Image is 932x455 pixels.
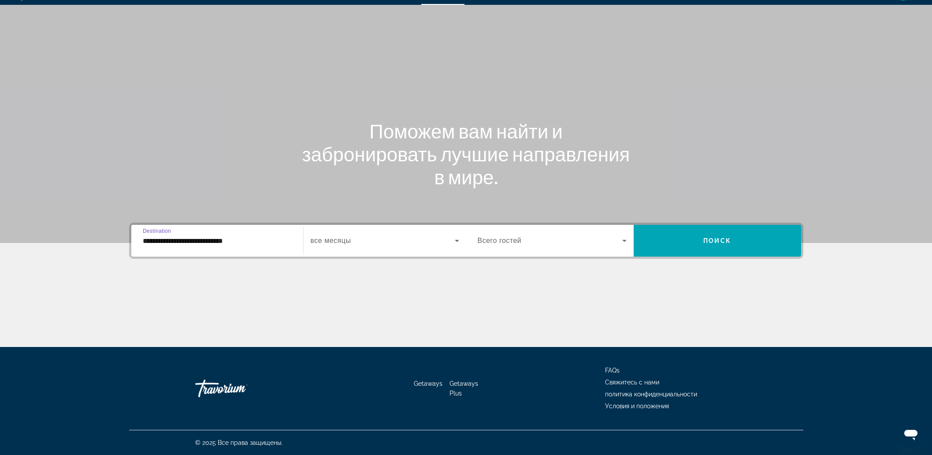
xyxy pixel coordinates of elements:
[605,403,669,410] a: Условия и положения
[301,119,631,188] h1: Поможем вам найти и забронировать лучшие направления в мире.
[605,367,620,374] a: FAQs
[195,439,282,446] span: © 2025 Все права защищены.
[143,228,171,234] span: Destination
[605,379,659,386] a: Свяжитесь с нами
[634,225,801,257] button: Поиск
[195,375,283,402] a: Travorium
[414,380,442,387] a: Getaways
[311,237,351,244] span: все месяцы
[897,420,925,448] iframe: Кнопка запуска окна обмена сообщениями
[449,380,478,397] a: Getaways Plus
[478,237,522,244] span: Всего гостей
[703,237,731,244] span: Поиск
[605,391,697,398] a: политика конфиденциальности
[131,225,801,257] div: Search widget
